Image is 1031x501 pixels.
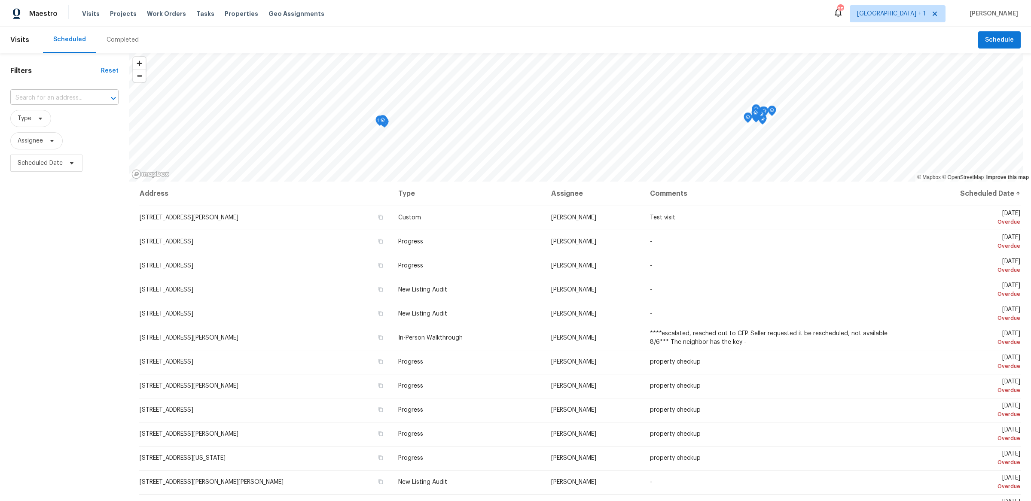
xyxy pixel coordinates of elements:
div: Overdue [915,434,1020,443]
span: - [650,311,652,317]
span: [DATE] [915,451,1020,467]
span: Progress [398,431,423,437]
button: Copy Address [377,382,384,389]
span: Progress [398,359,423,365]
button: Copy Address [377,334,384,341]
div: Overdue [915,290,1020,298]
span: property checkup [650,431,701,437]
span: [PERSON_NAME] [551,431,596,437]
div: Map marker [744,112,752,126]
th: Type [391,182,544,206]
span: New Listing Audit [398,311,447,317]
button: Copy Address [377,213,384,221]
input: Search for an address... [10,91,95,105]
div: Overdue [915,314,1020,322]
span: property checkup [650,407,701,413]
span: ****escalated, reached out to CEP. Seller requested it be rescheduled, not available 8/6*** The n... [650,331,888,345]
div: Map marker [751,108,760,121]
div: Scheduled [53,35,86,44]
div: Map marker [375,115,384,129]
div: Reset [101,67,119,75]
span: [PERSON_NAME] [551,263,596,269]
div: Overdue [915,386,1020,395]
span: New Listing Audit [398,287,447,293]
span: [DATE] [915,210,1020,226]
span: [STREET_ADDRESS][PERSON_NAME][PERSON_NAME] [140,479,284,485]
button: Copy Address [377,430,384,437]
span: - [650,479,652,485]
span: Work Orders [147,9,186,18]
span: [DATE] [915,234,1020,250]
span: - [650,287,652,293]
span: Properties [225,9,258,18]
span: Progress [398,407,423,413]
a: OpenStreetMap [942,174,984,180]
span: Progress [398,455,423,461]
span: [STREET_ADDRESS] [140,407,193,413]
span: Visits [82,9,100,18]
span: - [650,239,652,245]
div: Overdue [915,362,1020,370]
span: Zoom in [133,57,146,70]
span: In-Person Walkthrough [398,335,463,341]
span: Progress [398,239,423,245]
button: Zoom out [133,70,146,82]
span: [STREET_ADDRESS] [140,263,193,269]
div: Overdue [915,266,1020,274]
span: [PERSON_NAME] [551,455,596,461]
div: Map marker [760,106,769,120]
div: Overdue [915,482,1020,491]
div: Overdue [915,338,1020,346]
span: [PERSON_NAME] [551,359,596,365]
canvas: Map [129,53,1023,182]
a: Mapbox [917,174,941,180]
div: 85 [837,5,843,14]
button: Open [107,92,119,104]
h1: Filters [10,67,101,75]
span: [PERSON_NAME] [551,479,596,485]
span: Assignee [18,137,43,145]
button: Copy Address [377,358,384,365]
span: Projects [110,9,137,18]
div: Overdue [915,218,1020,226]
span: [STREET_ADDRESS][US_STATE] [140,455,226,461]
div: Overdue [915,242,1020,250]
span: property checkup [650,383,701,389]
span: [DATE] [915,379,1020,395]
span: New Listing Audit [398,479,447,485]
button: Copy Address [377,237,384,245]
span: [STREET_ADDRESS] [140,239,193,245]
span: Custom [398,215,421,221]
button: Schedule [978,31,1021,49]
span: [DATE] [915,331,1020,346]
span: Schedule [985,35,1014,46]
span: [DATE] [915,307,1020,322]
span: [STREET_ADDRESS] [140,287,193,293]
div: Map marker [378,115,387,129]
span: [PERSON_NAME] [551,383,596,389]
span: [PERSON_NAME] [551,335,596,341]
span: [PERSON_NAME] [551,311,596,317]
span: Progress [398,263,423,269]
span: [DATE] [915,355,1020,370]
div: Map marker [768,106,776,119]
th: Address [139,182,391,206]
span: [DATE] [915,282,1020,298]
span: [STREET_ADDRESS][PERSON_NAME] [140,383,238,389]
span: [PERSON_NAME] [551,407,596,413]
button: Copy Address [377,310,384,317]
button: Copy Address [377,406,384,413]
span: [STREET_ADDRESS] [140,311,193,317]
div: Overdue [915,410,1020,419]
span: [GEOGRAPHIC_DATA] + 1 [857,9,926,18]
span: [STREET_ADDRESS] [140,359,193,365]
span: [STREET_ADDRESS][PERSON_NAME] [140,431,238,437]
a: Improve this map [986,174,1029,180]
span: Test visit [650,215,675,221]
span: [PERSON_NAME] [551,239,596,245]
span: [STREET_ADDRESS][PERSON_NAME] [140,215,238,221]
th: Comments [643,182,908,206]
span: [DATE] [915,403,1020,419]
span: Maestro [29,9,58,18]
button: Copy Address [377,478,384,486]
